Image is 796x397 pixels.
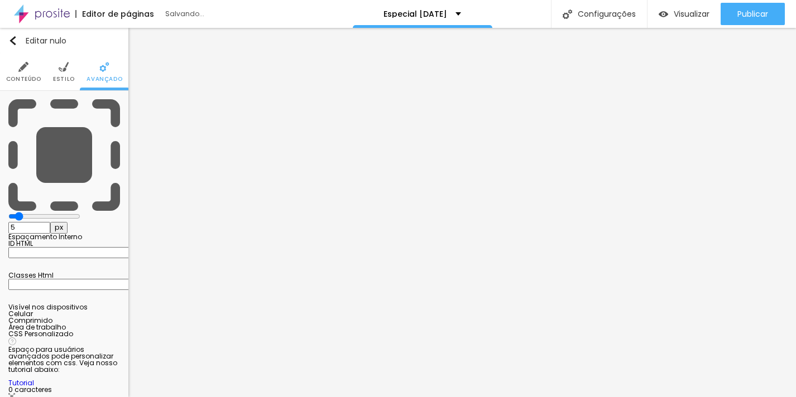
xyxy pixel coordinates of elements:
[128,28,796,397] iframe: Editor
[59,62,69,72] img: Ícone
[55,222,63,233] font: px
[8,345,117,374] font: Espaço para usuários avançados pode personalizar elementos com css. Veja nosso tutorial abaixo:
[50,222,68,234] button: px
[8,36,17,45] img: Ícone
[15,385,52,394] font: caracteres
[8,316,52,325] font: Comprimido
[87,75,122,83] font: Avançado
[8,385,13,394] font: 0
[8,329,73,338] font: CSS Personalizado
[578,8,636,20] font: Configurações
[53,75,75,83] font: Estilo
[659,9,668,19] img: view-1.svg
[8,99,120,211] img: Ícone
[26,35,66,46] font: Editar nulo
[8,232,82,241] font: Espaçamento Interno
[82,8,154,20] font: Editor de páginas
[383,8,447,20] font: Especial [DATE]
[18,62,28,72] img: Ícone
[674,8,709,20] font: Visualizar
[165,11,294,17] div: Salvando...
[8,239,33,248] font: ID HTML
[99,62,109,72] img: Ícone
[8,302,88,312] font: Visível nos dispositivos
[648,3,721,25] button: Visualizar
[737,8,768,20] font: Publicar
[6,75,41,83] font: Conteúdo
[8,337,16,345] img: Ícone
[8,378,34,388] a: Tutorial
[8,270,54,280] font: Classes Html
[563,9,572,19] img: Ícone
[8,322,66,332] font: Área de trabalho
[721,3,785,25] button: Publicar
[8,309,33,318] font: Celular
